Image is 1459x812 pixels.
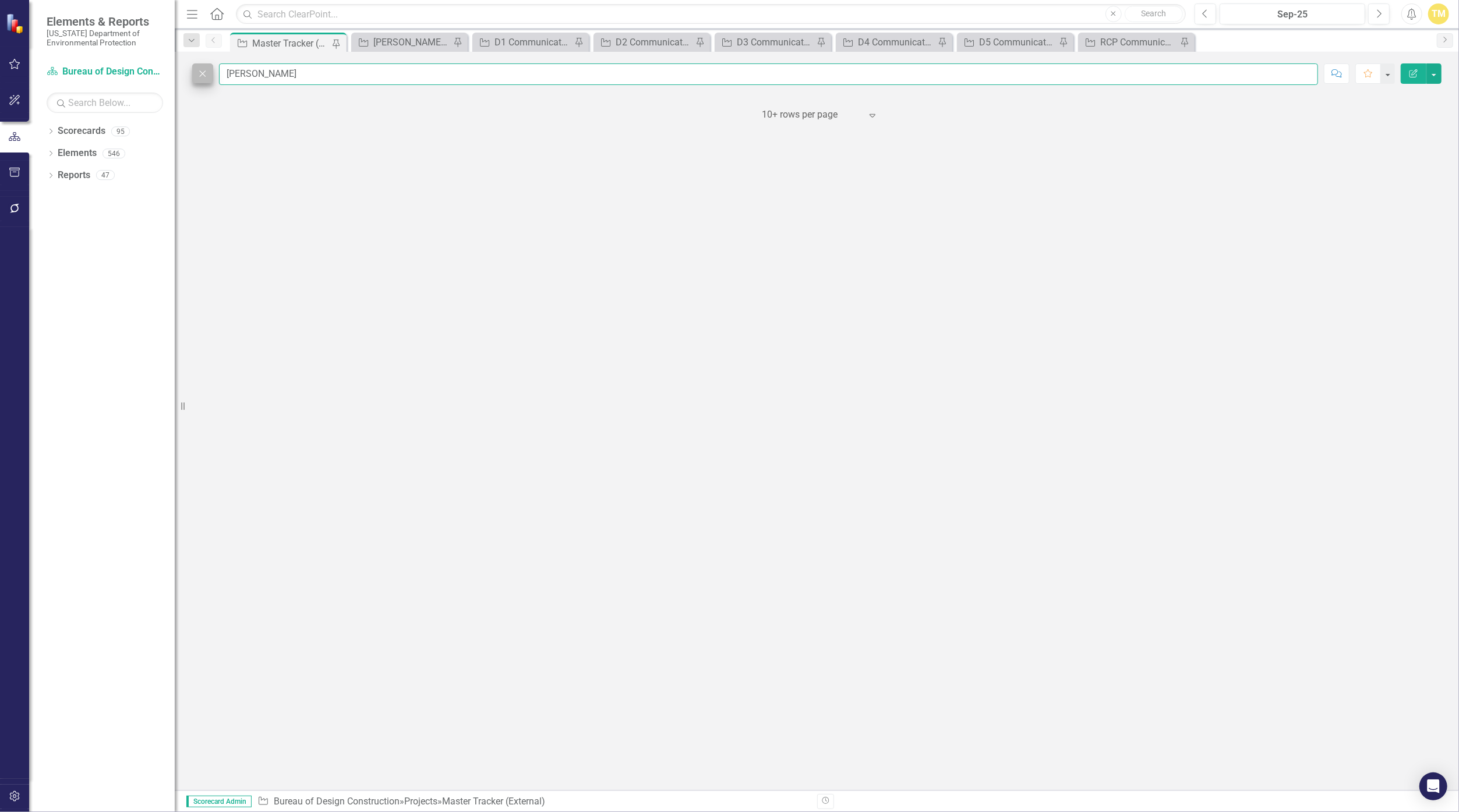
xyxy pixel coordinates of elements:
div: [PERSON_NAME] Tracker [373,35,450,49]
a: Bureau of Design Construction [47,65,163,79]
a: [PERSON_NAME] Tracker [354,35,450,49]
div: 95 [111,126,130,136]
div: » » [257,795,808,809]
div: D3 Communications Tracker [737,35,814,49]
button: Search [1125,6,1183,22]
span: Search [1141,9,1166,18]
input: Search Below... [47,93,163,113]
input: Find in Master Tracker (External)... [219,63,1318,85]
a: Scorecards [58,125,105,138]
div: D4 Communications Tracker [858,35,935,49]
div: 546 [103,148,125,158]
div: Sep-25 [1224,8,1362,22]
div: Master Tracker (External) [442,796,545,807]
div: D1 Communications Tracker [494,35,571,49]
a: D2 Communications Tracker [596,35,693,49]
a: Projects [404,796,437,807]
a: Elements [58,147,97,160]
div: RCP Communications Tracker [1100,35,1177,49]
img: ClearPoint Strategy [6,13,26,34]
a: Reports [58,169,90,182]
button: TM [1428,3,1449,24]
span: Scorecard Admin [186,796,252,807]
span: Elements & Reports [47,15,163,29]
a: Bureau of Design Construction [274,796,400,807]
a: D5 Communications Tracker [960,35,1056,49]
small: [US_STATE] Department of Environmental Protection [47,29,163,48]
div: D2 Communications Tracker [616,35,693,49]
div: 47 [96,171,115,180]
div: D5 Communications Tracker [979,35,1056,49]
div: Master Tracker (External) [252,36,329,51]
a: D1 Communications Tracker [475,35,571,49]
button: Sep-25 [1220,3,1366,24]
input: Search ClearPoint... [236,4,1185,24]
a: RCP Communications Tracker [1081,35,1177,49]
a: D4 Communications Tracker [839,35,935,49]
a: D3 Communications Tracker [718,35,814,49]
div: Open Intercom Messenger [1419,772,1447,800]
